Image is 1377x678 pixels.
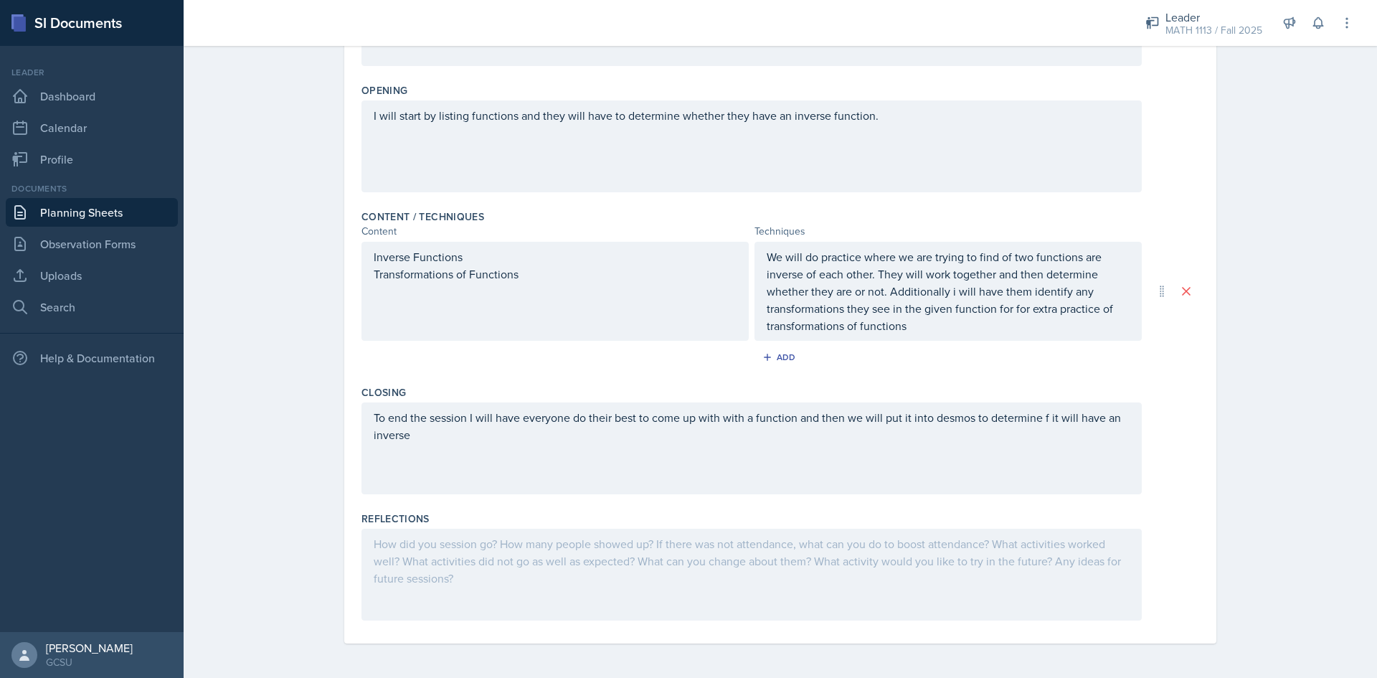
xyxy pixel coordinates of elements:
div: Content [361,224,749,239]
div: GCSU [46,655,133,669]
div: [PERSON_NAME] [46,641,133,655]
div: Leader [1165,9,1262,26]
div: Documents [6,182,178,195]
label: Reflections [361,512,430,526]
label: Closing [361,385,406,400]
p: Transformations of Functions [374,265,737,283]
div: Add [765,352,796,363]
p: Inverse Functions [374,248,737,265]
p: We will do practice where we are trying to find of two functions are inverse of each other. They ... [767,248,1130,334]
a: Dashboard [6,82,178,110]
button: Add [757,347,804,368]
a: Calendar [6,113,178,142]
label: Content / Techniques [361,209,484,224]
label: Opening [361,83,407,98]
a: Planning Sheets [6,198,178,227]
a: Observation Forms [6,230,178,258]
a: Uploads [6,261,178,290]
p: To end the session I will have everyone do their best to come up with with a function and then we... [374,409,1130,443]
div: Help & Documentation [6,344,178,372]
div: MATH 1113 / Fall 2025 [1165,23,1262,38]
div: Leader [6,66,178,79]
p: I will start by listing functions and they will have to determine whether they have an inverse fu... [374,107,1130,124]
a: Search [6,293,178,321]
a: Profile [6,145,178,174]
div: Techniques [754,224,1142,239]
